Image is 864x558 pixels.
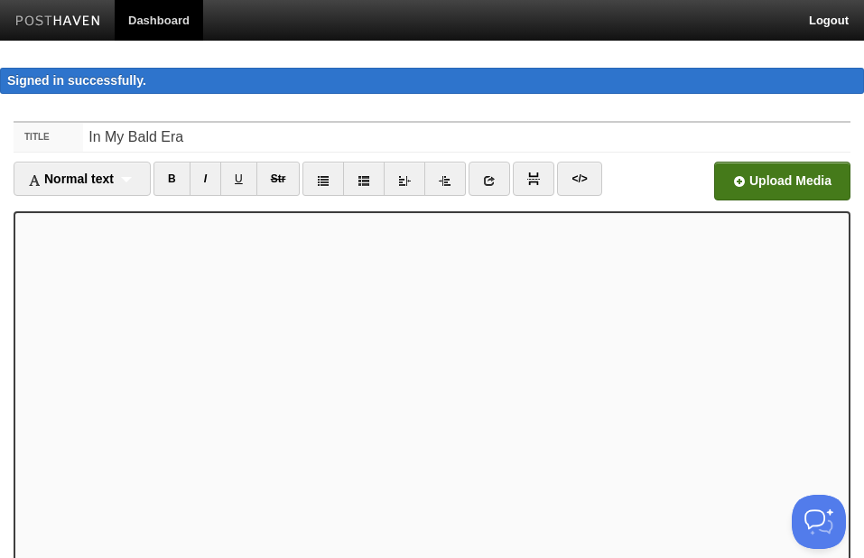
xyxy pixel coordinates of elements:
[527,172,540,185] img: pagebreak-icon.png
[14,123,83,152] label: Title
[28,172,114,186] span: Normal text
[153,162,190,196] a: B
[190,162,221,196] a: I
[15,15,101,29] img: Posthaven-bar
[557,162,601,196] a: </>
[271,172,286,185] del: Str
[220,162,257,196] a: U
[256,162,301,196] a: Str
[792,495,846,549] iframe: Help Scout Beacon - Open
